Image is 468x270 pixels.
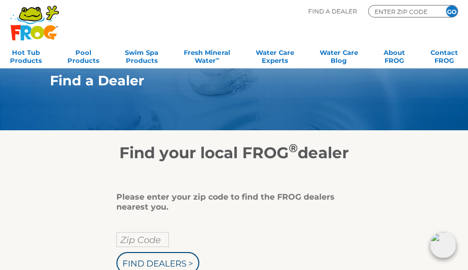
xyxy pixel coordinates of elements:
[50,73,394,88] h1: Find a Dealer
[256,45,294,65] a: Water CareExperts
[35,143,434,162] h2: Find your local FROG dealer
[10,45,42,65] a: Hot TubProducts
[320,45,358,65] a: Water CareBlog
[216,56,219,61] sup: ∞
[446,5,458,17] input: GO
[308,5,357,17] p: Find A Dealer
[384,45,405,65] a: AboutFROG
[125,45,158,65] a: Swim SpaProducts
[430,232,456,258] img: openIcon
[374,7,434,16] input: Zip Code Form
[184,45,230,65] a: Fresh MineralWater∞
[431,45,458,65] a: ContactFROG
[289,141,298,155] sup: ®
[67,45,99,65] a: PoolProducts
[116,192,345,212] div: Please enter your zip code to find the FROG dealers nearest you.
